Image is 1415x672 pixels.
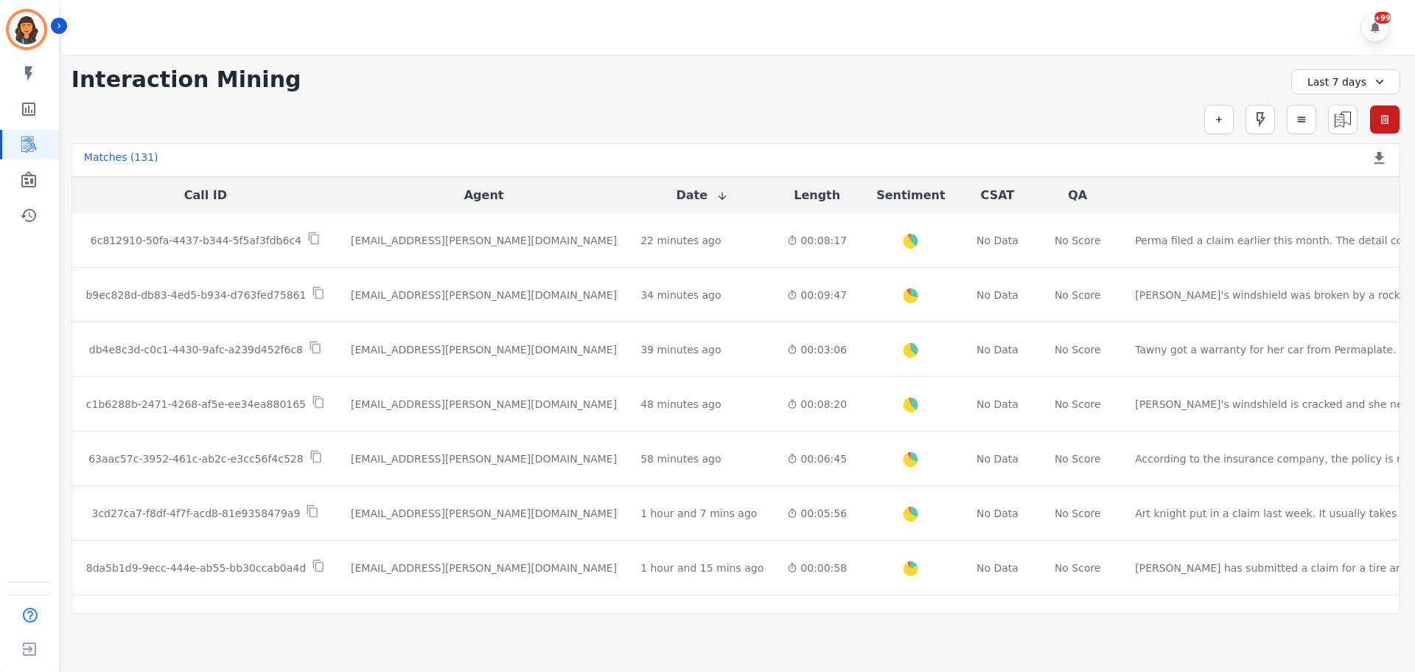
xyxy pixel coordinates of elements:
div: 00:06:45 [787,451,847,466]
div: No Score [1055,288,1101,302]
div: No Data [975,233,1021,248]
div: No Data [975,561,1021,575]
div: No Score [1055,233,1101,248]
div: [EMAIL_ADDRESS][PERSON_NAME][DOMAIN_NAME] [351,233,617,248]
div: 58 minutes ago [640,451,721,466]
div: Matches ( 131 ) [84,150,158,170]
div: Last 7 days [1291,69,1400,94]
div: 22 minutes ago [640,233,721,248]
div: [EMAIL_ADDRESS][PERSON_NAME][DOMAIN_NAME] [351,506,617,521]
h1: Interaction Mining [71,66,301,93]
div: No Score [1055,451,1101,466]
div: [EMAIL_ADDRESS][PERSON_NAME][DOMAIN_NAME] [351,288,617,302]
div: 00:09:47 [787,288,847,302]
button: QA [1068,187,1087,204]
div: No Data [975,451,1021,466]
div: 00:00:58 [787,561,847,575]
div: 00:05:56 [787,506,847,521]
button: Agent [464,187,504,204]
div: +99 [1374,12,1391,24]
div: 48 minutes ago [640,397,721,412]
div: No Data [975,342,1021,357]
div: 00:08:20 [787,397,847,412]
div: No Data [975,288,1021,302]
img: Bordered avatar [9,12,44,47]
div: No Data [975,397,1021,412]
button: Length [794,187,840,204]
div: [EMAIL_ADDRESS][PERSON_NAME][DOMAIN_NAME] [351,561,617,575]
div: 1 hour and 15 mins ago [640,561,764,575]
div: 34 minutes ago [640,288,721,302]
p: 63aac57c-3952-461c-ab2c-e3cc56f4c528 [88,451,304,466]
button: Call ID [184,187,227,204]
button: CSAT [981,187,1015,204]
div: 00:03:06 [787,342,847,357]
button: Date [676,187,728,204]
div: [EMAIL_ADDRESS][PERSON_NAME][DOMAIN_NAME] [351,342,617,357]
div: [EMAIL_ADDRESS][PERSON_NAME][DOMAIN_NAME] [351,397,617,412]
div: 1 hour and 7 mins ago [640,506,757,521]
div: No Data [975,506,1021,521]
div: No Score [1055,397,1101,412]
button: Sentiment [876,187,945,204]
div: 00:08:17 [787,233,847,248]
div: No Score [1055,561,1101,575]
p: 8da5b1d9-9ecc-444e-ab55-bb30ccab0a4d [86,561,306,575]
div: No Score [1055,506,1101,521]
div: [EMAIL_ADDRESS][PERSON_NAME][DOMAIN_NAME] [351,451,617,466]
p: b9ec828d-db83-4ed5-b934-d763fed75861 [85,288,306,302]
p: db4e8c3d-c0c1-4430-9afc-a239d452f6c8 [89,342,303,357]
p: 3cd27ca7-f8df-4f7f-acd8-81e9358479a9 [92,506,301,521]
p: c1b6288b-2471-4268-af5e-ee34ea880165 [86,397,306,412]
p: 6c812910-50fa-4437-b344-5f5af3fdb6c4 [91,233,301,248]
div: No Score [1055,342,1101,357]
div: 39 minutes ago [640,342,721,357]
